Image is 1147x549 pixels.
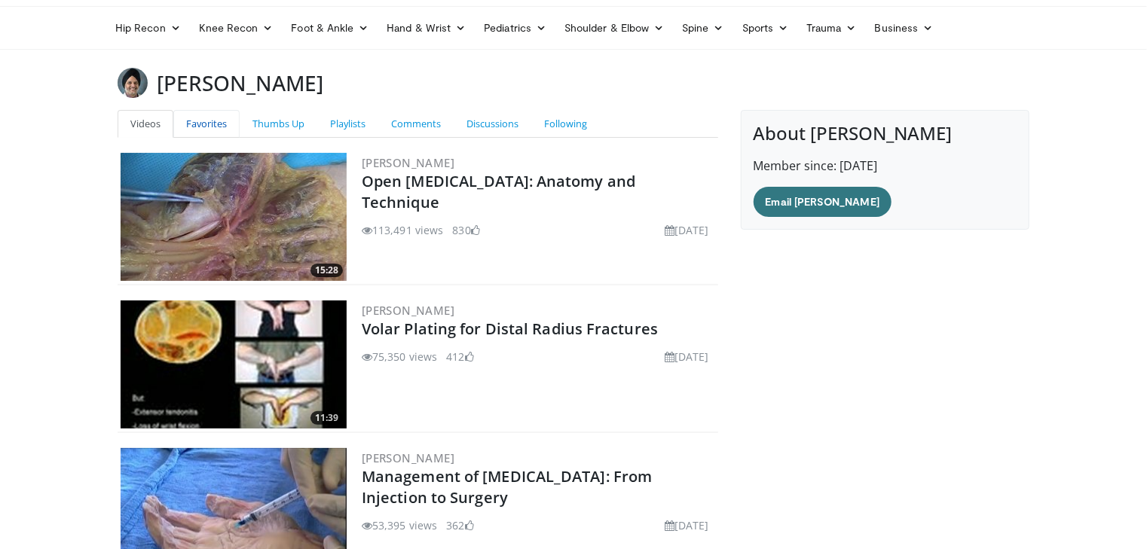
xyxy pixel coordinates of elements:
span: 11:39 [310,411,343,425]
a: Thumbs Up [240,110,317,138]
a: Videos [118,110,173,138]
a: [PERSON_NAME] [362,450,454,465]
span: 15:28 [310,264,343,277]
li: [DATE] [665,349,709,364]
a: Discussions [454,110,531,138]
h3: [PERSON_NAME] [157,68,323,98]
li: 412 [446,349,473,364]
a: Comments [378,110,454,138]
li: 362 [446,517,473,533]
a: Favorites [173,110,240,138]
a: Hand & Wrist [378,13,475,43]
a: Open [MEDICAL_DATA]: Anatomy and Technique [362,171,635,212]
a: Hip Recon [106,13,190,43]
img: Bindra_-_open_carpal_tunnel_2.png.300x170_q85_crop-smart_upscale.jpg [121,153,347,281]
a: 11:39 [121,300,347,429]
a: Volar Plating for Distal Radius Fractures [362,319,658,339]
a: Following [531,110,600,138]
a: Pediatrics [475,13,555,43]
a: Spine [673,13,733,43]
img: Vumedi-_volar_plating_100006814_3.jpg.300x170_q85_crop-smart_upscale.jpg [121,300,347,429]
a: Shoulder & Elbow [555,13,673,43]
p: Member since: [DATE] [754,157,1017,175]
a: Email [PERSON_NAME] [754,187,892,217]
a: Foot & Ankle [283,13,378,43]
li: [DATE] [665,222,709,238]
a: Business [866,13,943,43]
li: 53,395 views [362,517,437,533]
a: Trauma [797,13,866,43]
a: Knee Recon [190,13,283,43]
a: Management of [MEDICAL_DATA]: From Injection to Surgery [362,466,652,508]
a: Playlists [317,110,378,138]
img: Avatar [118,68,148,98]
h4: About [PERSON_NAME] [754,123,1017,145]
a: Sports [733,13,798,43]
li: [DATE] [665,517,709,533]
a: [PERSON_NAME] [362,303,454,318]
a: 15:28 [121,153,347,281]
li: 830 [453,222,480,238]
li: 75,350 views [362,349,437,364]
a: [PERSON_NAME] [362,155,454,170]
li: 113,491 views [362,222,443,238]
